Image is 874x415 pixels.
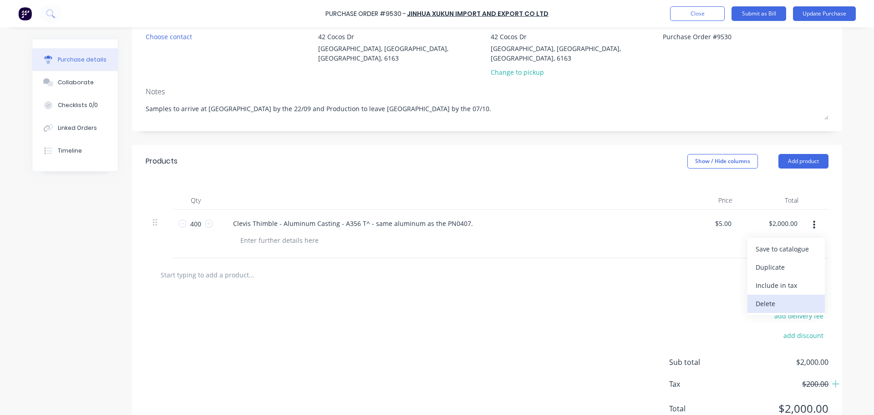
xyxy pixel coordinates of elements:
[32,117,118,139] button: Linked Orders
[32,48,118,71] button: Purchase details
[687,154,758,169] button: Show / Hide columns
[146,32,192,41] div: Choose contact
[793,6,856,21] button: Update Purchase
[32,94,118,117] button: Checklists 0/0
[58,78,94,87] div: Collaborate
[747,295,825,313] button: Delete
[58,147,82,155] div: Timeline
[226,217,480,230] div: Clevis Thimble - Aluminum Casting - A356 T^ - same aluminum as the PN0407.
[318,44,484,63] div: [GEOGRAPHIC_DATA], [GEOGRAPHIC_DATA], [GEOGRAPHIC_DATA], 6163
[663,32,777,52] textarea: Purchase Order #9530
[669,379,737,389] span: Tax
[669,357,737,368] span: Sub total
[407,9,549,18] a: Jinhua Xukun Import and Export CO LTD
[146,156,178,167] div: Products
[747,240,825,258] button: Save to catalogue
[778,154,828,169] button: Add product
[58,124,97,132] div: Linked Orders
[740,191,806,210] div: Total
[747,277,825,295] button: Include in tax
[769,310,828,322] button: add delivery fee
[18,7,32,20] img: Factory
[32,71,118,94] button: Collaborate
[737,357,828,368] span: $2,000.00
[146,86,828,97] div: Notes
[325,9,406,19] div: Purchase Order #9530 -
[491,67,656,77] div: Change to pickup
[58,56,107,64] div: Purchase details
[737,379,828,389] span: $200.00
[318,32,484,41] div: 42 Cocos Dr
[173,191,218,210] div: Qty
[670,6,725,21] button: Close
[674,191,740,210] div: Price
[732,6,786,21] button: Submit as Bill
[32,139,118,162] button: Timeline
[58,101,98,109] div: Checklists 0/0
[669,403,737,414] span: Total
[160,266,342,284] input: Start typing to add a product...
[491,44,656,63] div: [GEOGRAPHIC_DATA], [GEOGRAPHIC_DATA], [GEOGRAPHIC_DATA], 6163
[146,99,828,120] textarea: Samples to arrive at [GEOGRAPHIC_DATA] by the 22/09 and Production to leave [GEOGRAPHIC_DATA] by ...
[491,32,656,41] div: 42 Cocos Dr
[747,258,825,277] button: Duplicate
[778,329,828,341] button: add discount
